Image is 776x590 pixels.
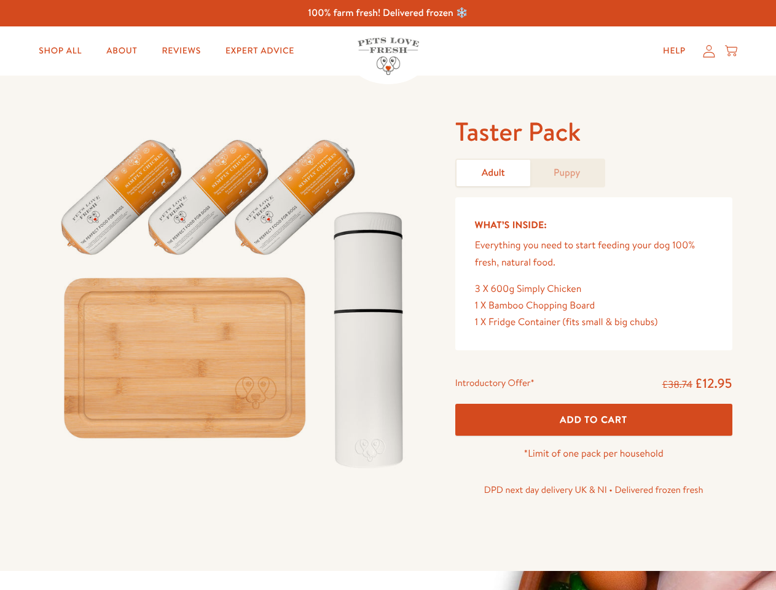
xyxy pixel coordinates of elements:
s: £38.74 [662,378,692,391]
button: Add To Cart [455,404,732,436]
h1: Taster Pack [455,115,732,149]
p: *Limit of one pack per household [455,446,732,462]
a: Reviews [152,39,210,63]
img: Taster Pack - Adult [44,115,426,481]
div: Introductory Offer* [455,375,535,393]
span: 1 X Bamboo Chopping Board [475,299,595,312]
a: Puppy [530,160,604,186]
h5: What’s Inside: [475,217,713,233]
p: DPD next day delivery UK & NI • Delivered frozen fresh [455,482,732,498]
a: About [96,39,147,63]
a: Shop All [29,39,92,63]
a: Expert Advice [216,39,304,63]
a: Help [653,39,696,63]
div: 1 X Fridge Container (fits small & big chubs) [475,314,713,331]
a: Adult [457,160,530,186]
p: Everything you need to start feeding your dog 100% fresh, natural food. [475,237,713,270]
span: Add To Cart [560,413,627,426]
img: Pets Love Fresh [358,37,419,75]
div: 3 X 600g Simply Chicken [475,281,713,297]
span: £12.95 [695,374,732,392]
